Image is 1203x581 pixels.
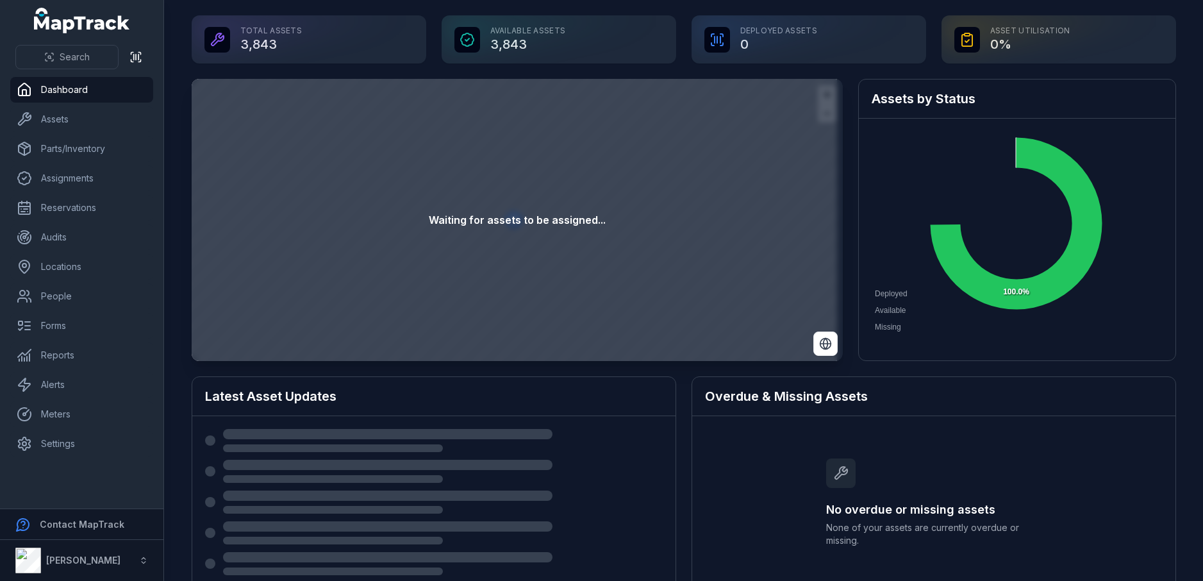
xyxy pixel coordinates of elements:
[10,283,153,309] a: People
[813,332,838,356] button: Switch to Satellite View
[826,521,1041,547] span: None of your assets are currently overdue or missing.
[826,501,1041,519] h3: No overdue or missing assets
[10,224,153,250] a: Audits
[872,90,1163,108] h2: Assets by Status
[875,323,901,332] span: Missing
[875,306,906,315] span: Available
[10,136,153,162] a: Parts/Inventory
[10,254,153,280] a: Locations
[10,77,153,103] a: Dashboard
[34,8,130,33] a: MapTrack
[10,313,153,339] a: Forms
[10,165,153,191] a: Assignments
[10,401,153,427] a: Meters
[10,372,153,398] a: Alerts
[15,45,119,69] button: Search
[205,387,663,405] h2: Latest Asset Updates
[705,387,1163,405] h2: Overdue & Missing Assets
[10,195,153,221] a: Reservations
[875,289,908,298] span: Deployed
[60,51,90,63] span: Search
[40,519,124,530] strong: Contact MapTrack
[429,212,606,228] strong: Waiting for assets to be assigned...
[10,431,153,457] a: Settings
[10,106,153,132] a: Assets
[46,555,120,566] strong: [PERSON_NAME]
[10,342,153,368] a: Reports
